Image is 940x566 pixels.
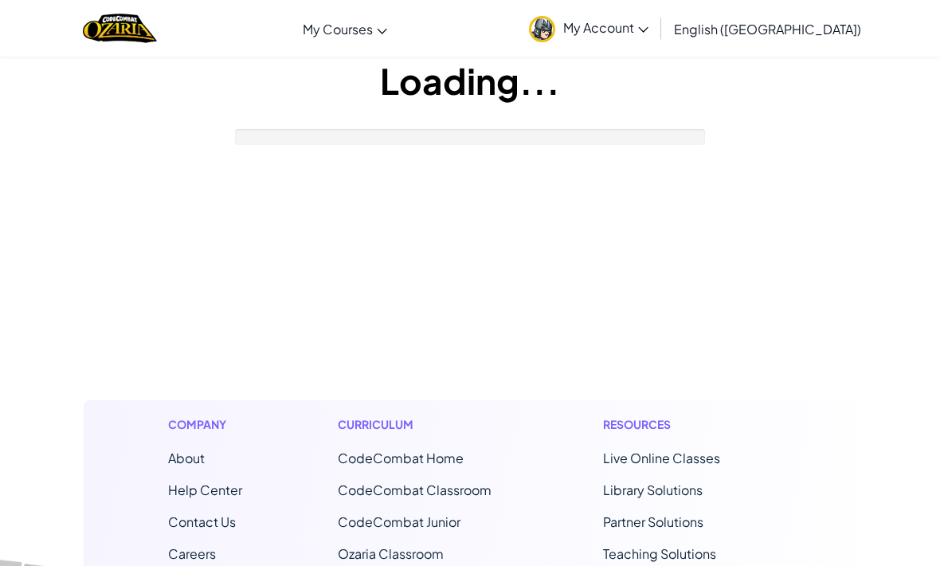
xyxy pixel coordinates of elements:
[168,481,242,498] a: Help Center
[338,450,464,466] span: CodeCombat Home
[168,416,242,433] h1: Company
[521,3,656,53] a: My Account
[529,16,555,42] img: avatar
[303,21,373,37] span: My Courses
[83,12,157,45] img: Home
[295,7,395,50] a: My Courses
[83,12,157,45] a: Ozaria by CodeCombat logo
[674,21,861,37] span: English ([GEOGRAPHIC_DATA])
[338,416,507,433] h1: Curriculum
[603,416,773,433] h1: Resources
[168,513,236,530] span: Contact Us
[603,481,703,498] a: Library Solutions
[603,545,716,562] a: Teaching Solutions
[603,513,703,530] a: Partner Solutions
[168,545,216,562] a: Careers
[563,19,648,36] span: My Account
[338,481,492,498] a: CodeCombat Classroom
[666,7,869,50] a: English ([GEOGRAPHIC_DATA])
[168,450,205,466] a: About
[338,513,460,530] a: CodeCombat Junior
[338,545,444,562] a: Ozaria Classroom
[603,450,720,466] a: Live Online Classes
